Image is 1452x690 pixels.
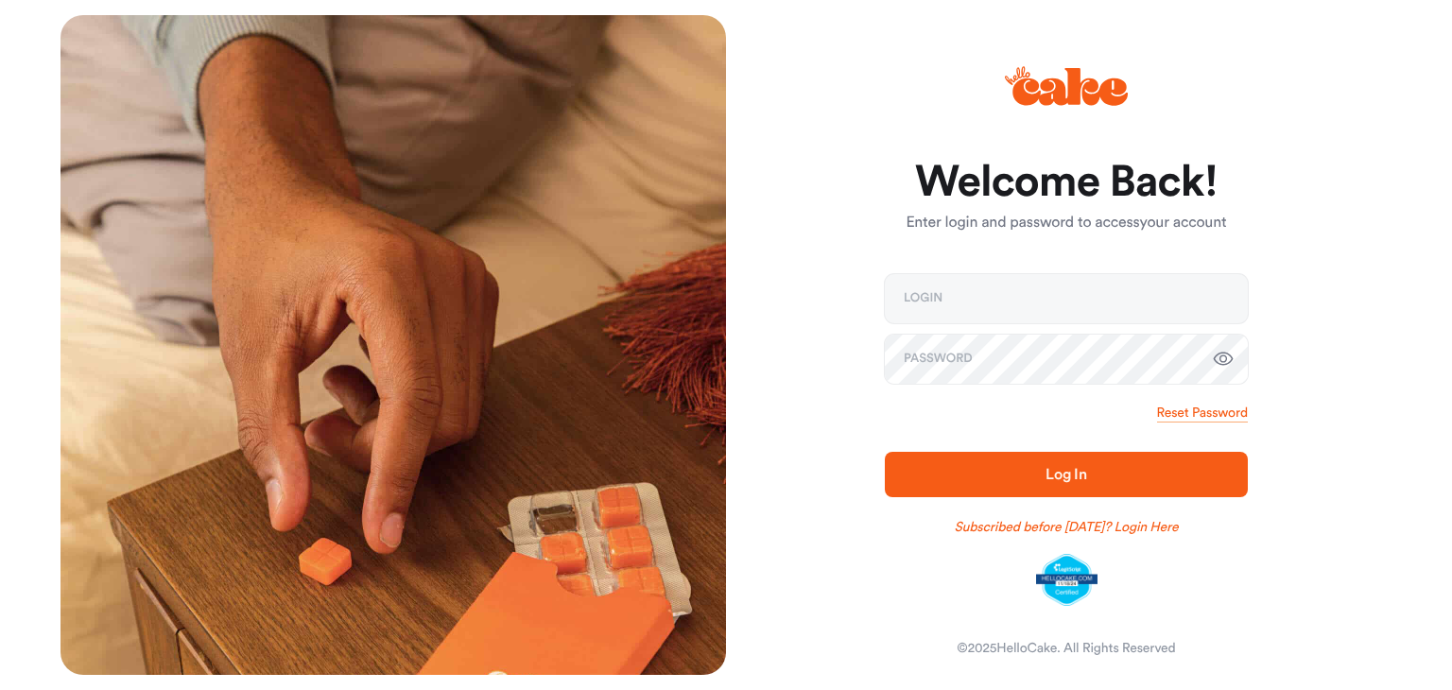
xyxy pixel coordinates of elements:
span: Log In [1046,467,1087,482]
img: legit-script-certified.png [1036,554,1098,607]
div: © 2025 HelloCake. All Rights Reserved [957,639,1175,658]
h1: Welcome Back! [885,160,1248,205]
a: Subscribed before [DATE]? Login Here [955,518,1179,537]
button: Log In [885,452,1248,497]
p: Enter login and password to access your account [885,212,1248,234]
a: Reset Password [1157,404,1248,423]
